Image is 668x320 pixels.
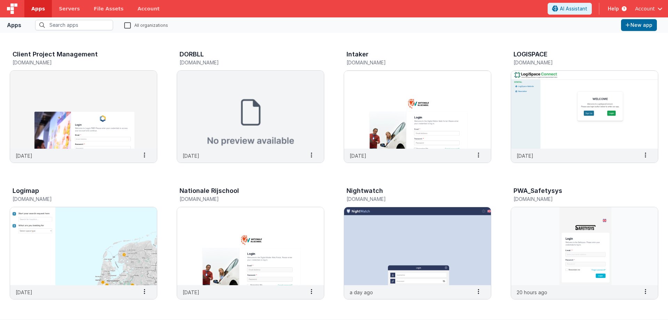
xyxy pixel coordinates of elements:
[16,152,32,159] p: [DATE]
[514,196,641,202] h5: [DOMAIN_NAME]
[347,60,474,65] h5: [DOMAIN_NAME]
[35,20,113,30] input: Search apps
[13,60,140,65] h5: [DOMAIN_NAME]
[350,152,366,159] p: [DATE]
[347,51,368,58] h3: Intaker
[635,5,655,12] span: Account
[124,22,168,28] label: All organizations
[180,51,204,58] h3: DORBLL
[350,289,373,296] p: a day ago
[94,5,124,12] span: File Assets
[183,152,199,159] p: [DATE]
[31,5,45,12] span: Apps
[548,3,592,15] button: AI Assistant
[16,289,32,296] p: [DATE]
[560,5,587,12] span: AI Assistant
[7,21,21,29] div: Apps
[13,51,98,58] h3: Client Project Management
[180,187,239,194] h3: Nationale Rijschool
[514,60,641,65] h5: [DOMAIN_NAME]
[347,196,474,202] h5: [DOMAIN_NAME]
[517,289,547,296] p: 20 hours ago
[183,289,199,296] p: [DATE]
[621,19,657,31] button: New app
[59,5,80,12] span: Servers
[514,51,548,58] h3: LOGISPACE
[13,187,39,194] h3: Logimap
[608,5,619,12] span: Help
[635,5,662,12] button: Account
[347,187,383,194] h3: Nightwatch
[180,60,307,65] h5: [DOMAIN_NAME]
[13,196,140,202] h5: [DOMAIN_NAME]
[514,187,562,194] h3: PWA_Safetysys
[180,196,307,202] h5: [DOMAIN_NAME]
[517,152,533,159] p: [DATE]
